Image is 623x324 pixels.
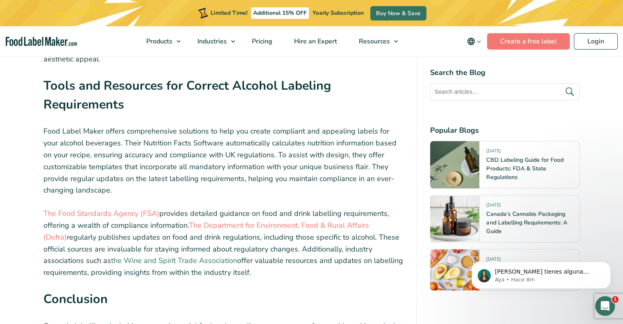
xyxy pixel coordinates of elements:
[595,296,615,316] iframe: Intercom live chat
[486,148,500,157] span: [DATE]
[111,256,237,265] a: the Wine and Spirit Trade Association
[486,210,567,235] a: Canada’s Cannabis Packaging and Labelling Requirements: A Guide
[211,9,247,17] span: Limited Time!
[612,296,618,303] span: 1
[486,156,563,181] a: CBD Labeling Guide for Food Products: FDA & State Regulations
[43,208,159,218] a: The Food Standards Agency (FSA)
[195,37,228,46] span: Industries
[43,125,404,196] p: Food Label Maker offers comprehensive solutions to help you create compliant and appealing labels...
[459,245,623,302] iframe: Intercom notifications mensaje
[430,83,580,100] input: Search articles...
[251,7,309,19] span: Additional 15% OFF
[292,37,338,46] span: Hire an Expert
[249,37,273,46] span: Pricing
[574,33,618,50] a: Login
[486,202,500,211] span: [DATE]
[283,26,346,57] a: Hire an Expert
[144,37,173,46] span: Products
[43,208,404,279] p: provides detailed guidance on food and drink labelling requirements, offering a wealth of complia...
[43,290,108,308] strong: Conclusion
[370,6,426,20] a: Buy Now & Save
[430,67,580,78] h4: Search the Blog
[43,77,331,113] strong: Tools and Resources for Correct Alcohol Labeling Requirements
[487,33,570,50] a: Create a free label
[348,26,402,57] a: Resources
[430,125,580,136] h4: Popular Blogs
[136,26,185,57] a: Products
[187,26,239,57] a: Industries
[313,9,364,17] span: Yearly Subscription
[241,26,281,57] a: Pricing
[43,220,369,242] a: The Department for Environment, Food & Rural Affairs (Defra)
[356,37,391,46] span: Resources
